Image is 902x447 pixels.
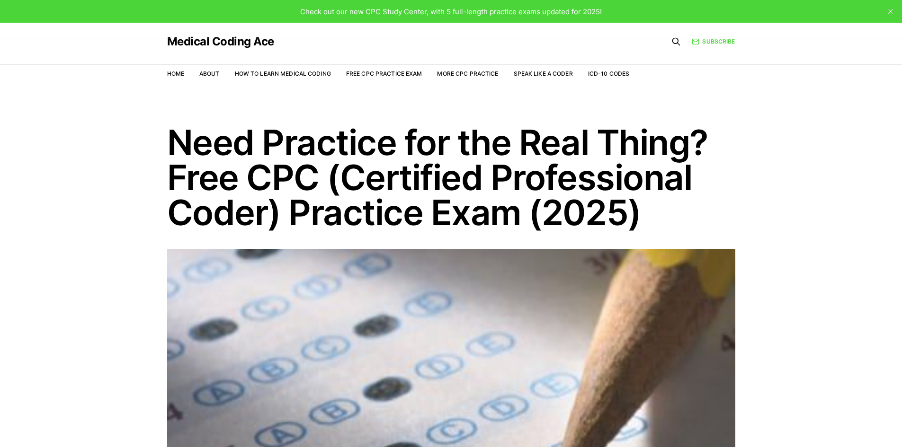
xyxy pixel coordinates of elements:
[883,4,898,19] button: close
[235,70,331,77] a: How to Learn Medical Coding
[300,7,602,16] span: Check out our new CPC Study Center, with 5 full-length practice exams updated for 2025!
[167,125,735,230] h1: Need Practice for the Real Thing? Free CPC (Certified Professional Coder) Practice Exam (2025)
[692,37,735,46] a: Subscribe
[588,70,629,77] a: ICD-10 Codes
[437,70,498,77] a: More CPC Practice
[514,70,573,77] a: Speak Like a Coder
[199,70,220,77] a: About
[167,36,274,47] a: Medical Coding Ace
[346,70,422,77] a: Free CPC Practice Exam
[748,401,902,447] iframe: portal-trigger
[167,70,184,77] a: Home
